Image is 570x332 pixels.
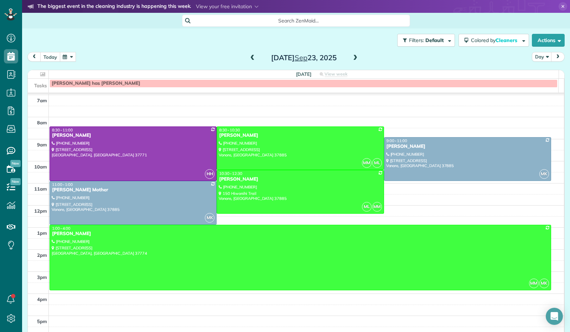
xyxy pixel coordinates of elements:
[10,178,21,185] span: New
[52,231,549,237] div: [PERSON_NAME]
[219,171,242,176] span: 10:30 - 12:30
[295,53,307,62] span: Sep
[52,182,73,187] span: 11:00 - 1:00
[372,202,382,212] span: MM
[387,138,407,143] span: 9:00 - 11:00
[259,54,348,62] h2: [DATE] 23, 2025
[458,34,529,47] button: Colored byCleaners
[394,34,455,47] a: Filters: Default
[205,213,214,223] span: MK
[37,230,47,236] span: 1pm
[37,274,47,280] span: 3pm
[219,176,382,182] div: [PERSON_NAME]
[409,37,424,43] span: Filters:
[34,208,47,214] span: 12pm
[10,160,21,167] span: New
[37,142,47,147] span: 9am
[546,308,563,325] div: Open Intercom Messenger
[425,37,444,43] span: Default
[37,98,47,103] span: 7am
[529,279,539,288] span: MM
[496,37,518,43] span: Cleaners
[325,71,347,77] span: View week
[296,71,311,77] span: [DATE]
[532,34,565,47] button: Actions
[397,34,455,47] button: Filters: Default
[52,128,73,133] span: 8:30 - 11:00
[52,187,214,193] div: [PERSON_NAME] Mother
[362,158,372,168] span: MM
[52,226,71,231] span: 1:00 - 4:00
[532,52,552,62] button: Day
[40,52,60,62] button: today
[27,52,41,62] button: prev
[37,120,47,125] span: 8am
[37,3,191,11] strong: The biggest event in the cleaning industry is happening this week.
[219,128,240,133] span: 8:30 - 10:30
[34,186,47,192] span: 11am
[52,133,214,139] div: [PERSON_NAME]
[37,318,47,324] span: 5pm
[372,158,382,168] span: ML
[386,144,549,150] div: [PERSON_NAME]
[205,169,214,179] span: HH
[471,37,520,43] span: Colored by
[34,164,47,170] span: 10am
[551,52,565,62] button: next
[362,202,372,212] span: ML
[37,252,47,258] span: 2pm
[539,169,549,179] span: MK
[37,296,47,302] span: 4pm
[52,81,140,86] span: [PERSON_NAME] has [PERSON_NAME]
[219,133,382,139] div: [PERSON_NAME]
[539,279,549,288] span: MK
